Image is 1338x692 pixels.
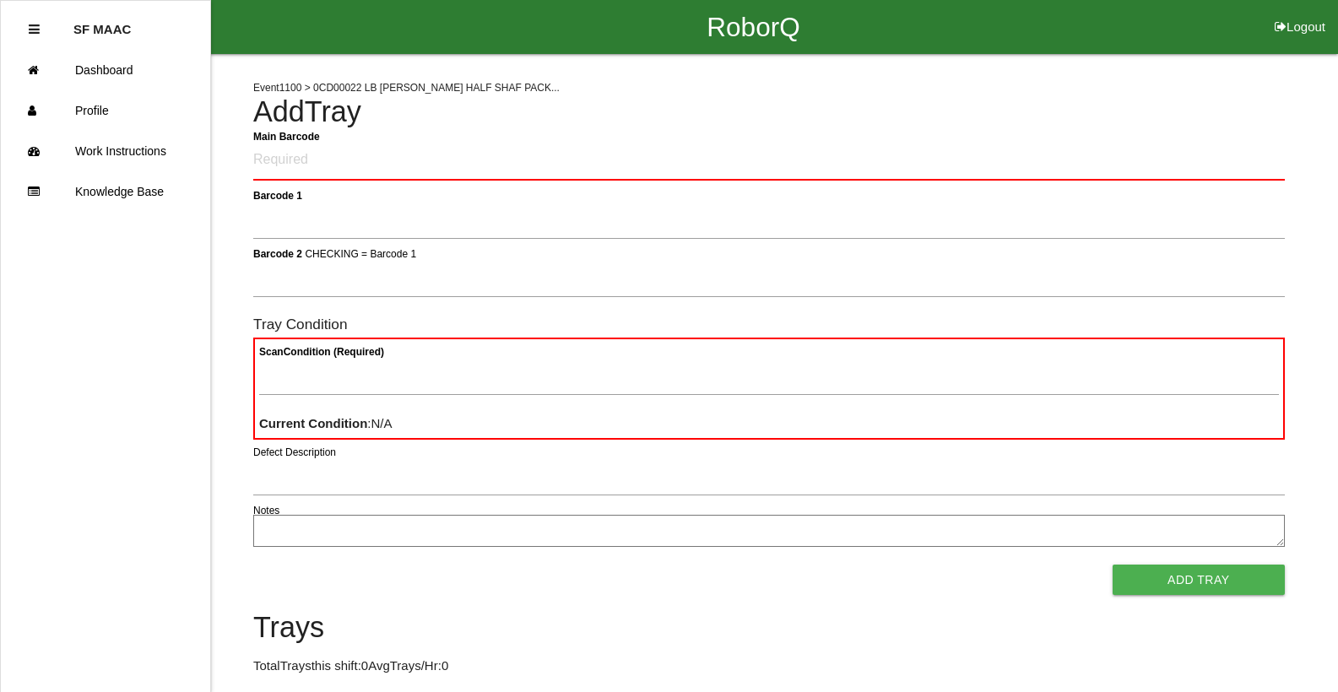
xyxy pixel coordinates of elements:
[253,189,302,201] b: Barcode 1
[253,82,560,94] span: Event 1100 > 0CD00022 LB [PERSON_NAME] HALF SHAF PACK...
[253,247,302,259] b: Barcode 2
[253,130,320,142] b: Main Barcode
[253,141,1285,181] input: Required
[305,247,416,259] span: CHECKING = Barcode 1
[259,416,367,430] b: Current Condition
[1,131,210,171] a: Work Instructions
[253,445,336,460] label: Defect Description
[1,90,210,131] a: Profile
[253,612,1285,644] h4: Trays
[1113,565,1285,595] button: Add Tray
[1,50,210,90] a: Dashboard
[253,316,1285,332] h6: Tray Condition
[253,96,1285,128] h4: Add Tray
[253,503,279,518] label: Notes
[259,416,393,430] span: : N/A
[73,9,131,36] p: SF MAAC
[253,657,1285,676] p: Total Trays this shift: 0 Avg Trays /Hr: 0
[1,171,210,212] a: Knowledge Base
[259,346,384,358] b: Scan Condition (Required)
[29,9,40,50] div: Close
